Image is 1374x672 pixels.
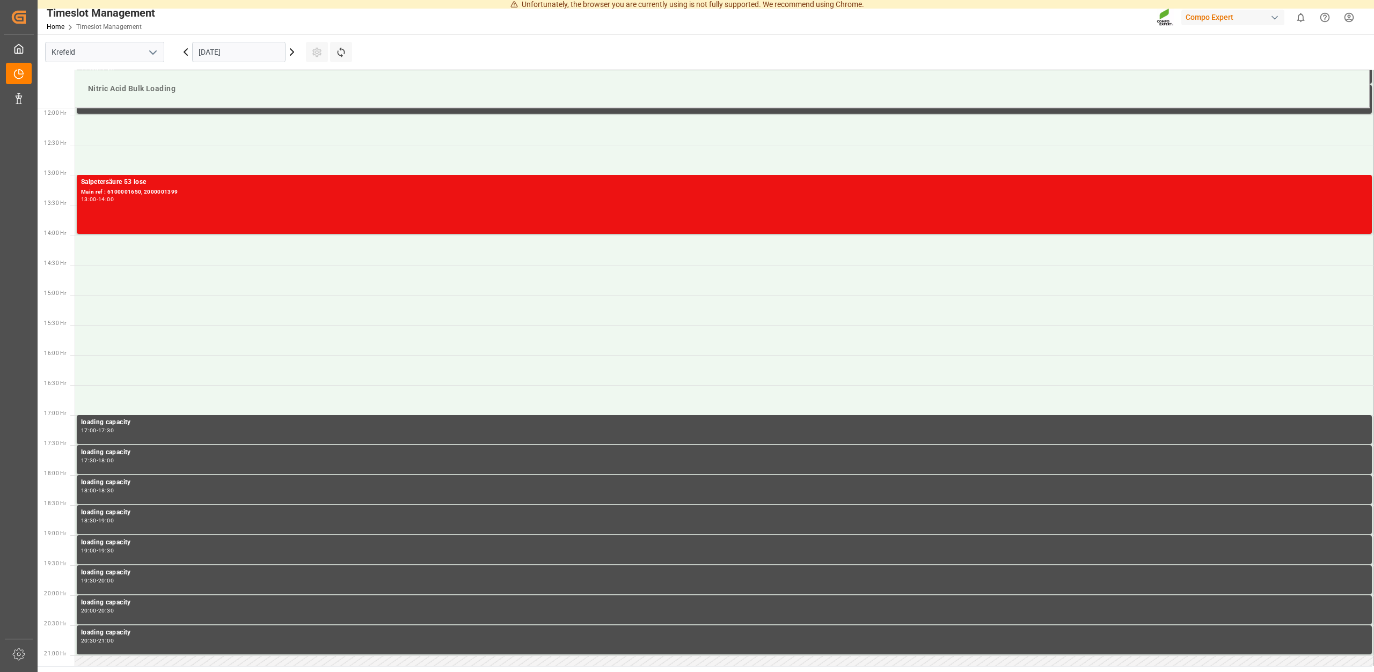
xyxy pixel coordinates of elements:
div: Nitric Acid Bulk Loading [84,79,1361,99]
div: 18:30 [81,518,97,523]
span: 16:00 Hr [44,350,66,356]
div: loading capacity [81,537,1368,548]
div: - [97,638,98,643]
span: 17:30 Hr [44,440,66,446]
div: 20:00 [81,608,97,613]
div: 19:00 [81,548,97,553]
div: 18:00 [98,458,114,463]
button: show 0 new notifications [1289,5,1313,29]
div: - [97,458,98,463]
div: 18:30 [98,488,114,493]
span: 18:00 Hr [44,470,66,476]
div: loading capacity [81,447,1368,458]
span: 14:00 Hr [44,230,66,236]
span: 15:30 Hr [44,320,66,326]
button: open menu [144,44,160,61]
div: 14:00 [98,197,114,202]
div: Salpetersäure 53 lose [81,177,1368,188]
span: 15:00 Hr [44,290,66,296]
div: 17:30 [81,458,97,463]
div: Timeslot Management [47,5,155,21]
img: Screenshot%202023-09-29%20at%2010.02.21.png_1712312052.png [1157,8,1174,27]
button: Compo Expert [1181,7,1289,27]
span: 19:30 Hr [44,560,66,566]
div: loading capacity [81,477,1368,488]
span: 19:00 Hr [44,530,66,536]
span: 18:30 Hr [44,500,66,506]
span: 21:00 Hr [44,651,66,656]
div: - [97,608,98,613]
div: - [97,548,98,553]
button: Help Center [1313,5,1337,29]
div: loading capacity [81,507,1368,518]
a: Home [47,23,64,31]
div: loading capacity [81,417,1368,428]
div: 19:30 [98,548,114,553]
div: 17:00 [81,428,97,433]
div: Compo Expert [1181,10,1284,25]
div: - [97,488,98,493]
div: 20:00 [98,578,114,583]
span: 13:30 Hr [44,200,66,206]
div: - [97,428,98,433]
div: 19:00 [98,518,114,523]
span: 20:30 Hr [44,621,66,626]
div: 20:30 [81,638,97,643]
div: 21:00 [98,638,114,643]
span: 13:00 Hr [44,170,66,176]
div: Main ref : 6100001650, 2000001399 [81,188,1368,197]
div: - [97,578,98,583]
span: 12:30 Hr [44,140,66,146]
div: loading capacity [81,567,1368,578]
div: 19:30 [81,578,97,583]
span: 14:30 Hr [44,260,66,266]
input: Type to search/select [45,42,164,62]
div: 18:00 [81,488,97,493]
div: - [97,197,98,202]
span: 17:00 Hr [44,410,66,416]
div: loading capacity [81,597,1368,608]
div: loading capacity [81,627,1368,638]
span: 16:30 Hr [44,380,66,386]
div: 20:30 [98,608,114,613]
div: 13:00 [81,197,97,202]
span: 12:00 Hr [44,110,66,116]
input: DD.MM.YYYY [192,42,286,62]
div: - [97,518,98,523]
div: 17:30 [98,428,114,433]
span: 20:00 Hr [44,590,66,596]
